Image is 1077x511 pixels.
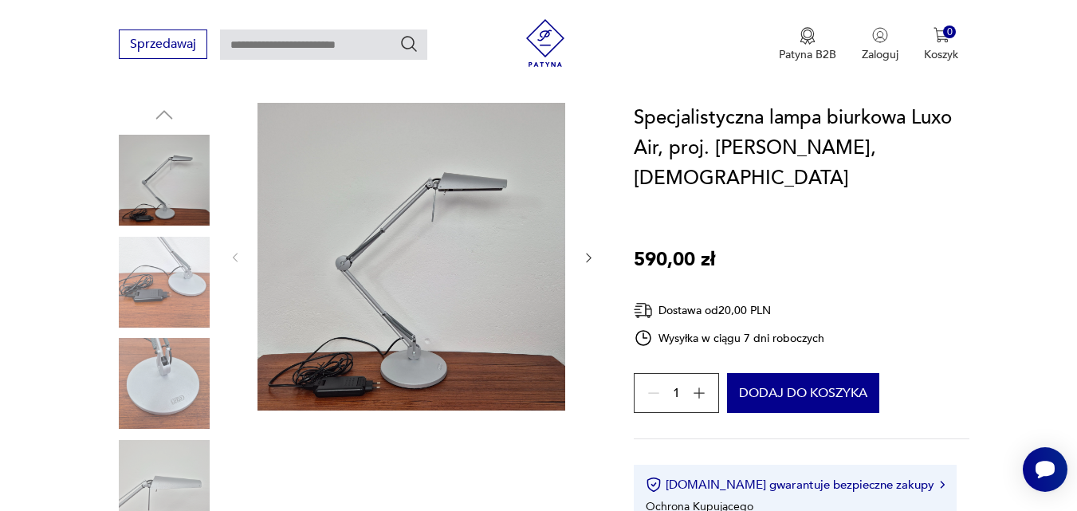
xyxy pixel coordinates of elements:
[634,301,825,320] div: Dostawa od 20,00 PLN
[862,47,898,62] p: Zaloguj
[673,388,680,399] span: 1
[924,47,958,62] p: Koszyk
[943,26,957,39] div: 0
[934,27,949,43] img: Ikona koszyka
[872,27,888,43] img: Ikonka użytkownika
[779,47,836,62] p: Patyna B2B
[119,135,210,226] img: Zdjęcie produktu Specjalistyczna lampa biurkowa Luxo Air, proj. Jukka Setala, Norwegia
[634,301,653,320] img: Ikona dostawy
[940,481,945,489] img: Ikona strzałki w prawo
[119,237,210,328] img: Zdjęcie produktu Specjalistyczna lampa biurkowa Luxo Air, proj. Jukka Setala, Norwegia
[634,245,715,275] p: 590,00 zł
[800,27,816,45] img: Ikona medalu
[119,40,207,51] a: Sprzedawaj
[924,27,958,62] button: 0Koszyk
[1023,447,1067,492] iframe: Smartsupp widget button
[646,477,662,493] img: Ikona certyfikatu
[399,34,419,53] button: Szukaj
[119,29,207,59] button: Sprzedawaj
[521,19,569,67] img: Patyna - sklep z meblami i dekoracjami vintage
[779,27,836,62] button: Patyna B2B
[727,373,879,413] button: Dodaj do koszyka
[634,328,825,348] div: Wysyłka w ciągu 7 dni roboczych
[634,103,970,194] h1: Specjalistyczna lampa biurkowa Luxo Air, proj. [PERSON_NAME], [DEMOGRAPHIC_DATA]
[119,338,210,429] img: Zdjęcie produktu Specjalistyczna lampa biurkowa Luxo Air, proj. Jukka Setala, Norwegia
[779,27,836,62] a: Ikona medaluPatyna B2B
[862,27,898,62] button: Zaloguj
[257,103,565,411] img: Zdjęcie produktu Specjalistyczna lampa biurkowa Luxo Air, proj. Jukka Setala, Norwegia
[646,477,945,493] button: [DOMAIN_NAME] gwarantuje bezpieczne zakupy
